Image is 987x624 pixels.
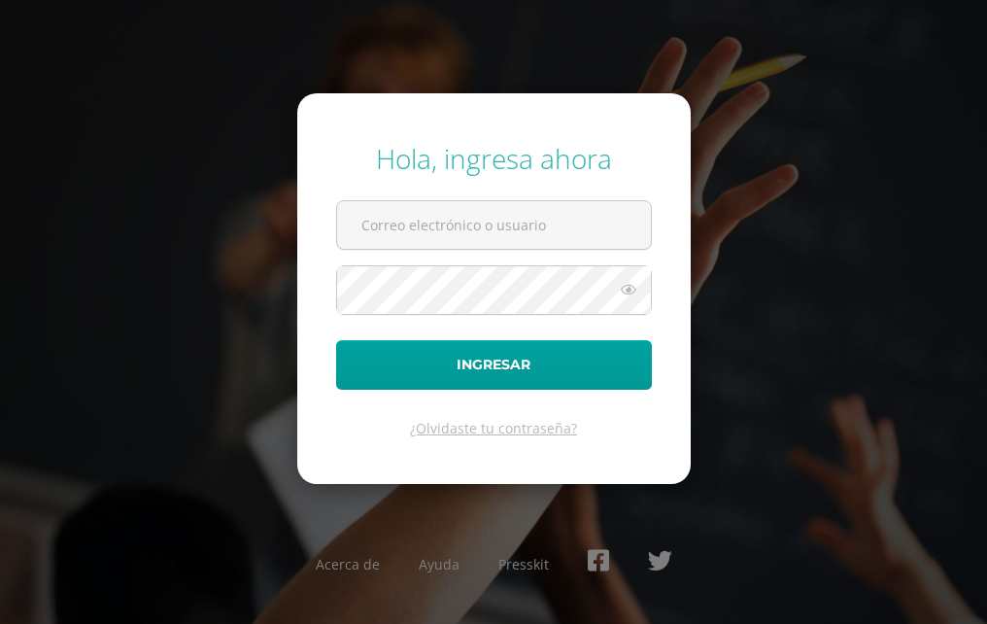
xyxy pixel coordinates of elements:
[336,340,652,390] button: Ingresar
[316,555,380,573] a: Acerca de
[498,555,549,573] a: Presskit
[410,419,577,437] a: ¿Olvidaste tu contraseña?
[419,555,459,573] a: Ayuda
[336,140,652,177] div: Hola, ingresa ahora
[337,201,651,249] input: Correo electrónico o usuario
